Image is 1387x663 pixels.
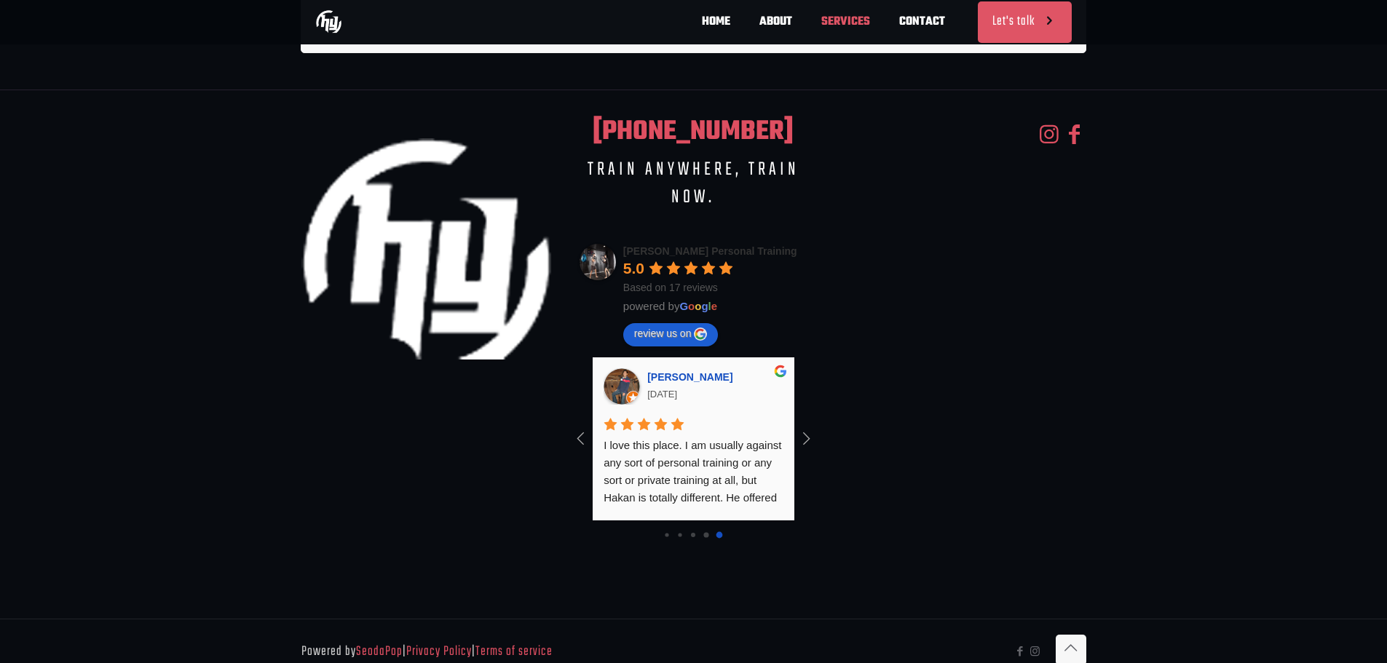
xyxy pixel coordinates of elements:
span: G [679,300,688,312]
div: 3 [704,532,709,537]
img: Muay Thai Personal Training [316,9,341,34]
a: Facebook icon [1015,645,1026,660]
a: [PHONE_NUMBER] [593,111,794,153]
h4: TRAIN ANYWHERE, TRAIN NOW. [569,156,818,211]
span: I love this place. I am usually against any sort of personal training or any sort or private trai... [604,439,784,608]
div: powered by [623,299,807,314]
a: Privacy Policy [406,641,472,662]
div: 2 [691,533,695,537]
span: [PERSON_NAME] Personal Training [623,245,797,257]
span: e [711,300,717,312]
span: o [688,300,695,312]
a: Write a review [623,323,719,346]
a: Instagram icon [1030,645,1041,660]
a: Terms of service [475,641,553,662]
span: g [701,300,708,312]
div: [DATE] [604,386,783,403]
a: Google place profile [623,245,797,257]
div: 1 [679,533,682,536]
a: Google user profile [647,371,737,383]
div: 4 [716,531,723,538]
div: Based on 17 reviews [623,280,807,295]
a: SeodaPop [356,641,403,662]
img: Muay Thai Personal Training [301,124,551,373]
span: o [695,300,701,312]
div: Powered by | | [301,641,553,663]
div: 0 [665,533,669,536]
a: Let's talk [978,1,1072,43]
span: 5.0 [623,260,644,277]
span: l [708,300,711,312]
